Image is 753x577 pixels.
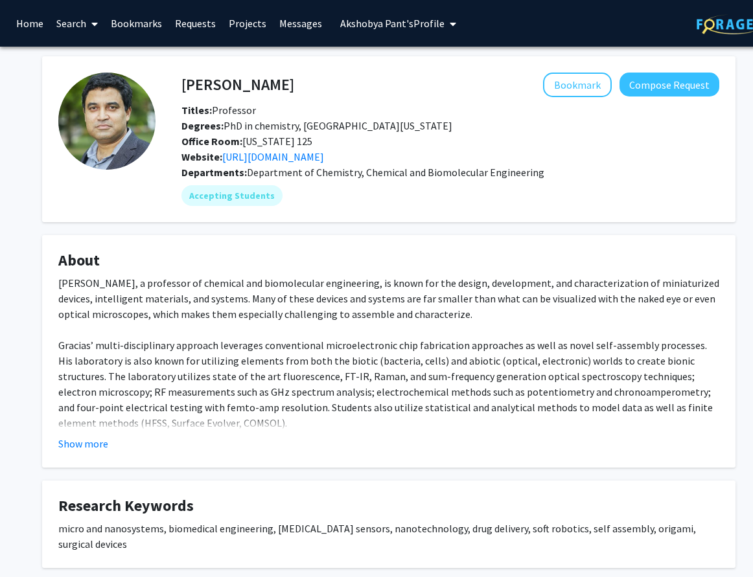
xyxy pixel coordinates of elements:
img: Profile Picture [58,73,156,170]
h4: Research Keywords [58,497,719,515]
a: Messages [273,1,329,46]
b: Departments: [181,166,247,179]
button: Add David Gracias to Bookmarks [543,73,612,97]
span: Professor [181,104,256,117]
span: [US_STATE] 125 [181,135,312,148]
button: Compose Request to David Gracias [620,73,719,96]
button: Show more [58,436,108,451]
span: Department of Chemistry, Chemical and Biomolecular Engineering [247,166,544,179]
b: Office Room: [181,135,242,148]
a: Bookmarks [104,1,168,46]
mat-chip: Accepting Students [181,185,283,206]
h4: [PERSON_NAME] [181,73,294,96]
a: Home [10,1,50,46]
a: Requests [168,1,222,46]
b: Degrees: [181,119,224,132]
span: PhD in chemistry, [GEOGRAPHIC_DATA][US_STATE] [181,119,452,132]
a: Search [50,1,104,46]
a: Projects [222,1,273,46]
b: Website: [181,150,222,163]
h4: About [58,251,719,270]
b: Titles: [181,104,212,117]
span: Akshobya Pant's Profile [340,17,445,30]
div: micro and nanosystems, biomedical engineering, [MEDICAL_DATA] sensors, nanotechnology, drug deliv... [58,521,719,552]
a: Opens in a new tab [222,150,324,163]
